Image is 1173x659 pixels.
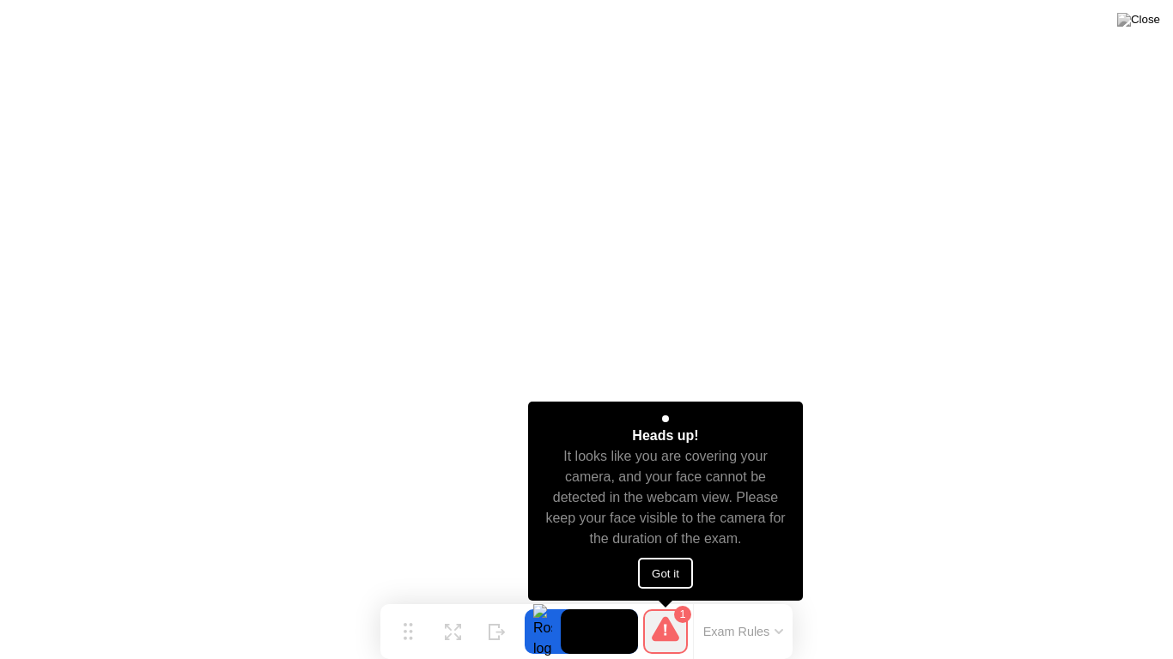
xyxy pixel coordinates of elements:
div: 1 [674,606,691,623]
div: Heads up! [632,426,698,446]
img: Close [1117,13,1160,27]
button: Got it [638,558,693,589]
div: It looks like you are covering your camera, and your face cannot be detected in the webcam view. ... [544,446,788,549]
button: Exam Rules [698,624,789,639]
